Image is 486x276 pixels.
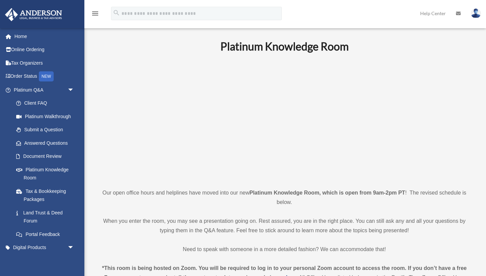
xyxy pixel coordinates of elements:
i: menu [91,9,99,18]
b: Platinum Knowledge Room [220,40,349,53]
a: Digital Productsarrow_drop_down [5,241,84,254]
a: Home [5,30,84,43]
a: Platinum Knowledge Room [9,163,81,184]
span: arrow_drop_down [67,241,81,255]
a: Tax Organizers [5,56,84,70]
p: Need to speak with someone in a more detailed fashion? We can accommodate that! [96,245,473,254]
a: Land Trust & Deed Forum [9,206,84,228]
a: Order StatusNEW [5,70,84,83]
p: Our open office hours and helplines have moved into our new ! The revised schedule is below. [96,188,473,207]
a: Tax & Bookkeeping Packages [9,184,84,206]
a: Platinum Walkthrough [9,110,84,123]
div: NEW [39,71,54,81]
a: Document Review [9,150,84,163]
p: When you enter the room, you may see a presentation going on. Rest assured, you are in the right ... [96,216,473,235]
span: arrow_drop_down [67,83,81,97]
a: Submit a Question [9,123,84,137]
img: Anderson Advisors Platinum Portal [3,8,64,21]
a: menu [91,12,99,18]
a: Online Ordering [5,43,84,57]
a: Answered Questions [9,136,84,150]
iframe: 231110_Toby_KnowledgeRoom [183,62,386,176]
a: Portal Feedback [9,228,84,241]
a: Platinum Q&Aarrow_drop_down [5,83,84,97]
img: User Pic [471,8,481,18]
i: search [113,9,120,16]
a: Client FAQ [9,97,84,110]
strong: Platinum Knowledge Room, which is open from 9am-2pm PT [249,190,405,196]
